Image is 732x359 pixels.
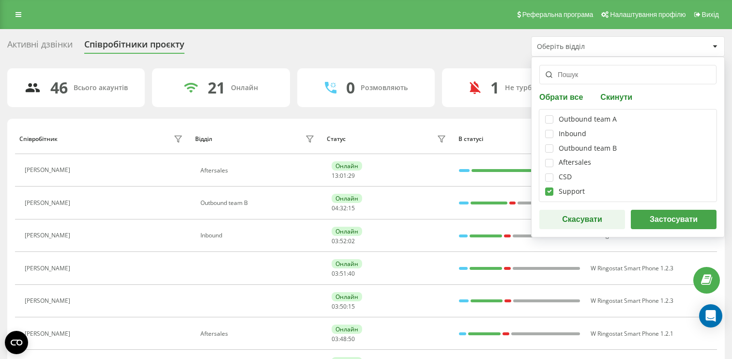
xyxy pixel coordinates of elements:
div: Онлайн [332,161,362,171]
div: Outbound team B [559,144,617,153]
div: Outbound team A [559,115,617,124]
button: Обрати все [539,92,586,101]
span: 04 [332,204,338,212]
div: [PERSON_NAME] [25,200,73,206]
span: 51 [340,269,347,278]
div: Open Intercom Messenger [699,304,722,328]
span: Налаштування профілю [610,11,686,18]
div: Співробітник [19,136,58,142]
div: Онлайн [332,227,362,236]
span: 03 [332,335,338,343]
span: Вихід [702,11,719,18]
div: Aftersales [559,158,591,167]
div: Онлайн [332,292,362,301]
button: Застосувати [631,210,717,229]
span: W Ringostat Smart Phone 1.2.1 [591,329,673,338]
span: Реферальна програма [522,11,594,18]
div: Онлайн [231,84,258,92]
span: 40 [348,269,355,278]
span: 15 [348,302,355,311]
span: 32 [340,204,347,212]
div: Співробітники проєкту [84,39,184,54]
span: W Ringostat Smart Phone 1.2.3 [591,297,673,305]
div: Всього акаунтів [74,84,128,92]
div: 46 [50,78,68,97]
div: Не турбувати [505,84,552,92]
div: CSD [559,173,572,181]
div: 1 [490,78,499,97]
div: Оберіть відділ [537,43,653,51]
div: Outbound team B [200,200,317,206]
div: Онлайн [332,259,362,268]
button: Open CMP widget [5,331,28,354]
div: : : [332,336,355,343]
span: 50 [348,335,355,343]
span: 03 [332,302,338,311]
div: [PERSON_NAME] [25,297,73,304]
button: Скинути [597,92,635,101]
div: 0 [346,78,355,97]
span: 03 [332,237,338,245]
div: В статусі [458,136,581,142]
span: 13 [332,172,338,180]
div: : : [332,205,355,212]
span: 15 [348,204,355,212]
span: 03 [332,269,338,278]
div: Розмовляють [361,84,408,92]
div: 21 [208,78,225,97]
button: Скасувати [539,210,625,229]
div: [PERSON_NAME] [25,265,73,272]
div: Inbound [559,130,586,138]
div: Статус [327,136,346,142]
span: 48 [340,335,347,343]
span: 29 [348,172,355,180]
div: Онлайн [332,325,362,334]
div: [PERSON_NAME] [25,330,73,337]
div: : : [332,303,355,310]
div: : : [332,238,355,245]
div: Відділ [195,136,212,142]
div: Aftersales [200,330,317,337]
span: 02 [348,237,355,245]
div: [PERSON_NAME] [25,232,73,239]
div: Inbound [200,232,317,239]
span: 52 [340,237,347,245]
div: Онлайн [332,194,362,203]
div: Aftersales [200,167,317,174]
div: : : [332,270,355,277]
div: [PERSON_NAME] [25,167,73,173]
div: : : [332,172,355,179]
div: Support [559,187,585,196]
span: 50 [340,302,347,311]
div: Активні дзвінки [7,39,73,54]
input: Пошук [539,65,717,84]
span: W Ringostat Smart Phone 1.2.3 [591,264,673,272]
span: 01 [340,172,347,180]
